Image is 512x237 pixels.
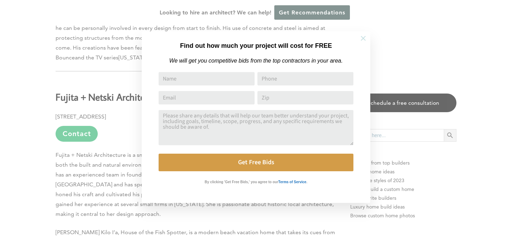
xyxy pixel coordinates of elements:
[278,180,306,184] strong: Terms of Service
[351,26,376,51] button: Close
[205,180,278,184] strong: By clicking 'Get Free Bids,' you agree to our
[278,178,306,184] a: Terms of Service
[159,72,255,85] input: Name
[306,180,307,184] strong: .
[180,42,332,49] strong: Find out how much your project will cost for FREE
[159,154,353,171] button: Get Free Bids
[159,91,255,104] input: Email Address
[257,72,353,85] input: Phone
[169,58,343,64] em: We will get you competitive bids from the top contractors in your area.
[159,110,353,145] textarea: Comment or Message
[257,91,353,104] input: Zip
